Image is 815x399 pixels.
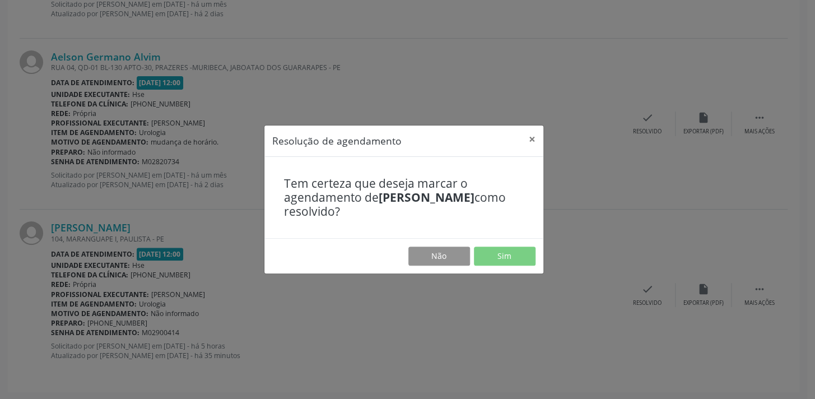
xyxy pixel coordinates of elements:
h4: Tem certeza que deseja marcar o agendamento de como resolvido? [284,177,524,219]
b: [PERSON_NAME] [379,189,474,205]
button: Close [521,126,543,153]
h5: Resolução de agendamento [272,133,402,148]
button: Não [408,247,470,266]
button: Sim [474,247,535,266]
